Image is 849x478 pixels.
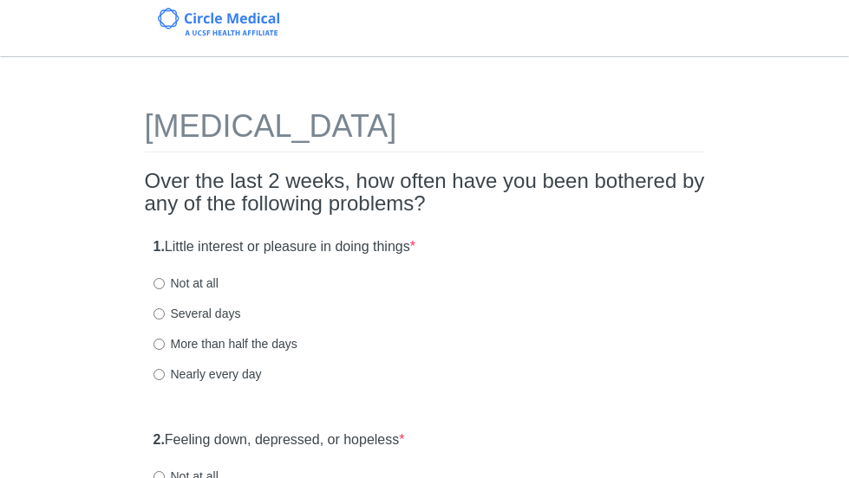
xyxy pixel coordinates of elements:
label: More than half the days [153,335,297,352]
input: Several days [153,308,165,320]
label: Feeling down, depressed, or hopeless [153,430,405,450]
label: Not at all [153,275,219,292]
strong: 2. [153,432,165,447]
img: Circle Medical Logo [158,8,280,36]
label: Several days [153,305,241,322]
strong: 1. [153,239,165,254]
label: Nearly every day [153,365,262,383]
input: Nearly every day [153,369,165,380]
h2: Over the last 2 weeks, how often have you been bothered by any of the following problems? [145,170,705,216]
input: Not at all [153,278,165,289]
h1: [MEDICAL_DATA] [145,109,705,152]
input: More than half the days [153,339,165,350]
label: Little interest or pleasure in doing things [153,237,415,257]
